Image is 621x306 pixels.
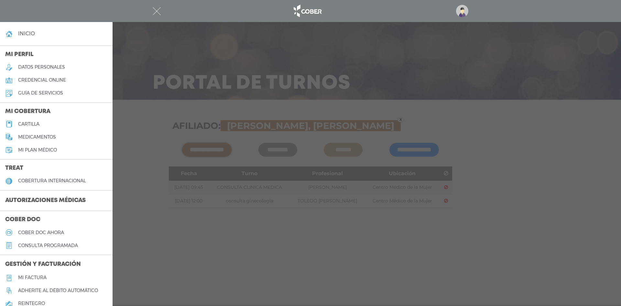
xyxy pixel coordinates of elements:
h5: Mi plan médico [18,147,57,153]
h5: guía de servicios [18,90,63,96]
img: logo_cober_home-white.png [290,3,324,19]
h5: credencial online [18,77,66,83]
h5: medicamentos [18,134,56,140]
img: profile-placeholder.svg [456,5,468,17]
h5: Adherite al débito automático [18,288,98,293]
h5: Cober doc ahora [18,230,64,235]
h5: datos personales [18,64,65,70]
h5: Mi factura [18,275,47,280]
h5: consulta programada [18,243,78,248]
h5: cobertura internacional [18,178,86,184]
h5: cartilla [18,121,39,127]
h4: inicio [18,30,35,37]
img: Cober_menu-close-white.svg [153,7,161,15]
